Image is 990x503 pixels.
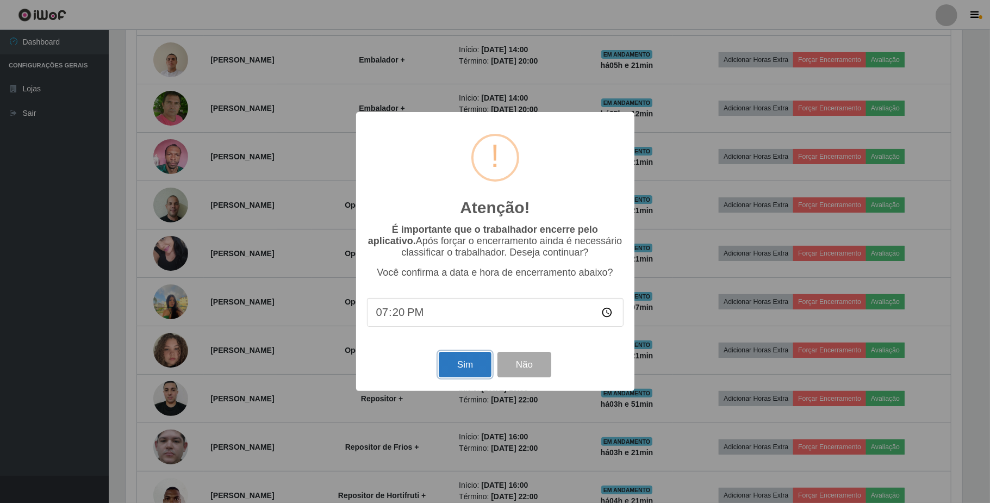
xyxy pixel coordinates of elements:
[367,224,624,258] p: Após forçar o encerramento ainda é necessário classificar o trabalhador. Deseja continuar?
[460,198,530,218] h2: Atenção!
[497,352,551,377] button: Não
[367,267,624,278] p: Você confirma a data e hora de encerramento abaixo?
[439,352,491,377] button: Sim
[368,224,598,246] b: É importante que o trabalhador encerre pelo aplicativo.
